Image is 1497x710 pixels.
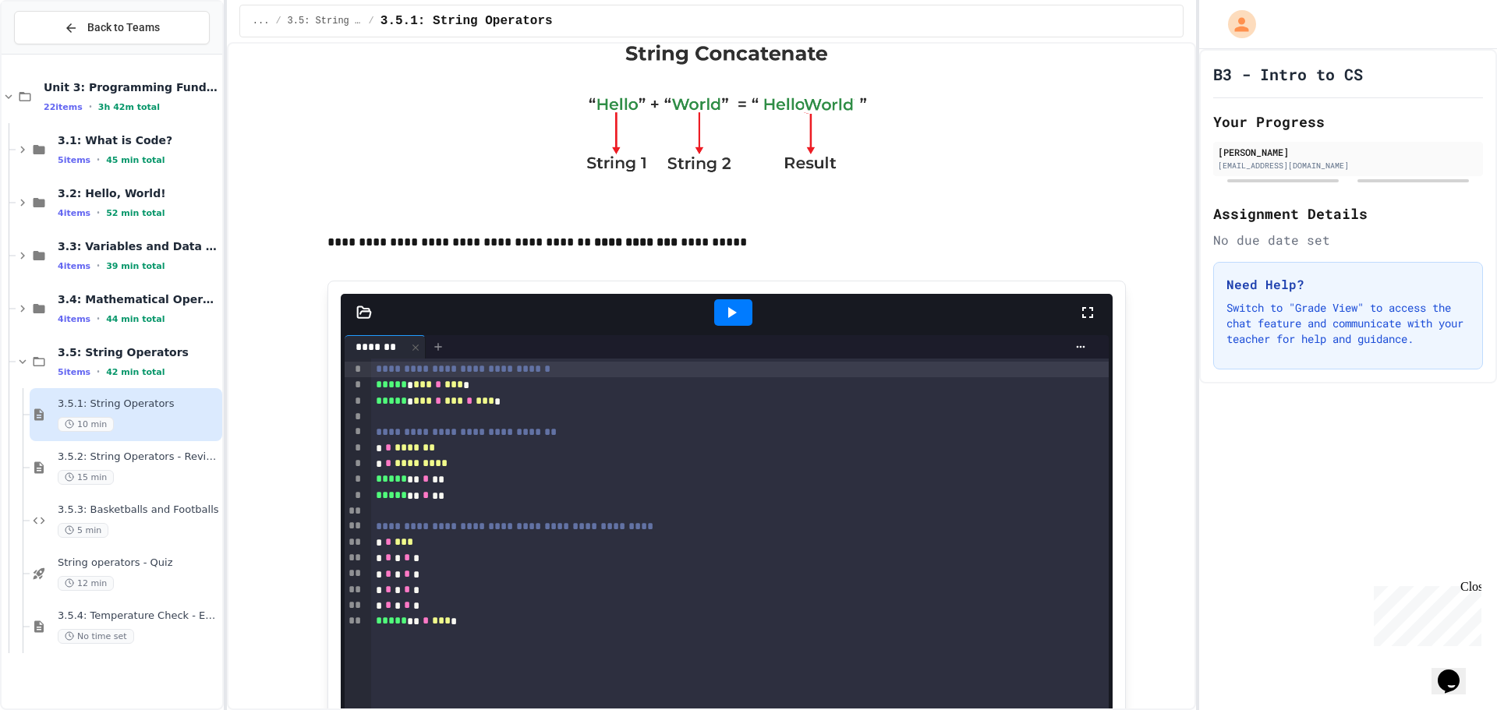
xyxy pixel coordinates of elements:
[288,15,363,27] span: 3.5: String Operators
[1226,300,1470,347] p: Switch to "Grade View" to access the chat feature and communicate with your teacher for help and ...
[58,450,219,464] span: 3.5.2: String Operators - Review
[58,155,90,165] span: 5 items
[1432,648,1481,694] iframe: chat widget
[44,80,219,94] span: Unit 3: Programming Fundamentals
[58,261,90,271] span: 4 items
[106,367,165,377] span: 42 min total
[106,208,165,218] span: 52 min total
[58,208,90,218] span: 4 items
[1218,160,1478,171] div: [EMAIL_ADDRESS][DOMAIN_NAME]
[1218,145,1478,159] div: [PERSON_NAME]
[1212,6,1260,42] div: My Account
[1368,580,1481,646] iframe: chat widget
[106,314,165,324] span: 44 min total
[58,292,219,306] span: 3.4: Mathematical Operators
[6,6,108,99] div: Chat with us now!Close
[58,314,90,324] span: 4 items
[58,397,219,411] span: 3.5.1: String Operators
[87,19,160,36] span: Back to Teams
[1226,275,1470,294] h3: Need Help?
[58,345,219,359] span: 3.5: String Operators
[58,133,219,147] span: 3.1: What is Code?
[58,186,219,200] span: 3.2: Hello, World!
[89,101,92,113] span: •
[58,576,114,591] span: 12 min
[58,470,114,485] span: 15 min
[253,15,270,27] span: ...
[44,102,83,112] span: 22 items
[58,556,219,570] span: String operators - Quiz
[97,313,100,325] span: •
[1213,63,1363,85] h1: B3 - Intro to CS
[58,523,108,538] span: 5 min
[275,15,281,27] span: /
[1213,111,1483,132] h2: Your Progress
[98,102,160,112] span: 3h 42m total
[369,15,374,27] span: /
[1213,203,1483,224] h2: Assignment Details
[58,239,219,253] span: 3.3: Variables and Data Types
[14,11,210,44] button: Back to Teams
[58,609,219,623] span: 3.5.4: Temperature Check - Exit Ticket
[1213,231,1483,249] div: No due date set
[58,629,134,644] span: No time set
[97,260,100,272] span: •
[58,367,90,377] span: 5 items
[58,503,219,517] span: 3.5.3: Basketballs and Footballs
[380,12,553,30] span: 3.5.1: String Operators
[97,366,100,378] span: •
[97,207,100,219] span: •
[97,154,100,166] span: •
[106,261,165,271] span: 39 min total
[106,155,165,165] span: 45 min total
[58,417,114,432] span: 10 min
